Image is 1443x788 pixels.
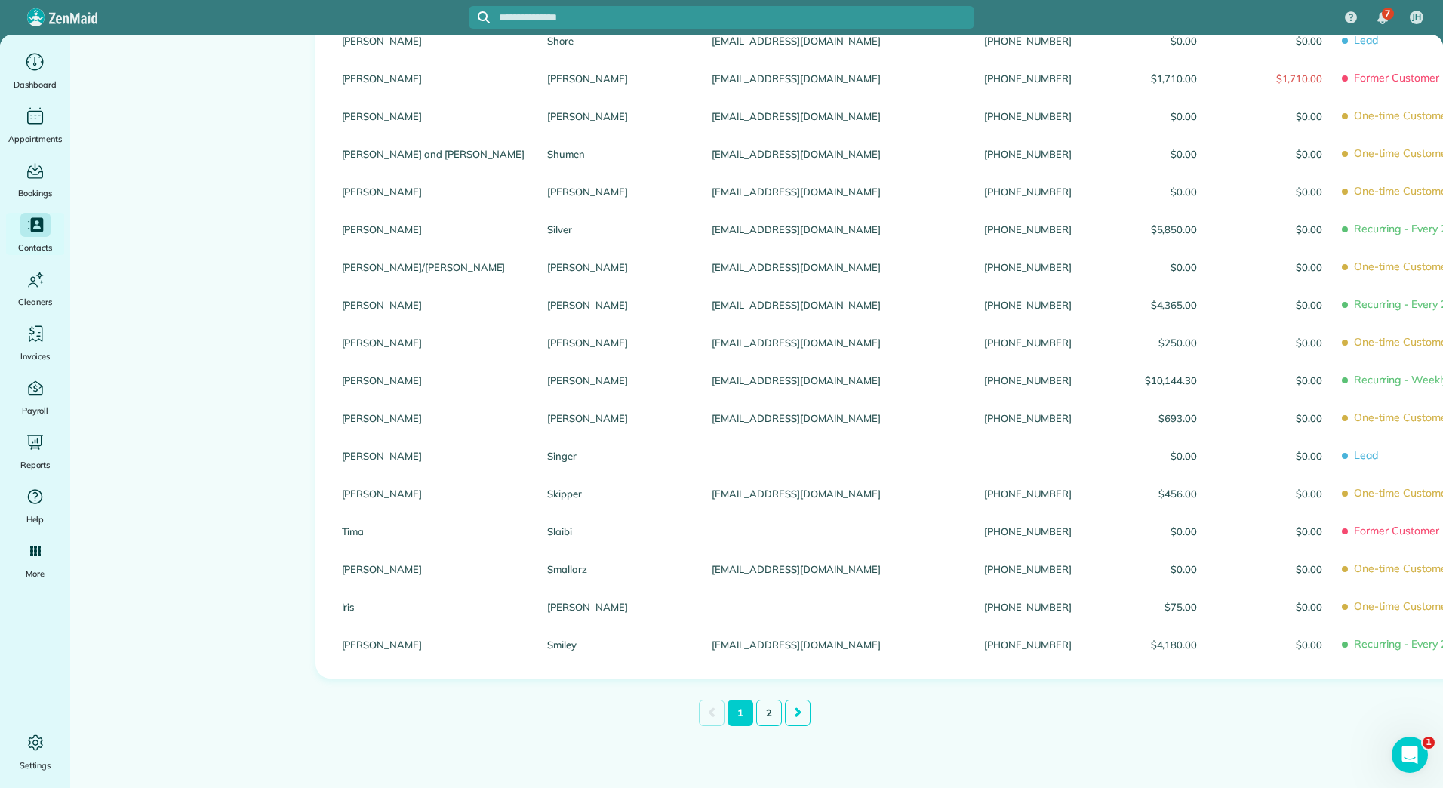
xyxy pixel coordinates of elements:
span: $5,850.00 [1094,224,1197,235]
span: Cleaners [18,294,52,309]
a: Bookings [6,159,64,201]
span: $0.00 [1220,488,1322,499]
a: [PERSON_NAME] [342,111,525,122]
div: [PHONE_NUMBER] [973,362,1083,399]
div: [PHONE_NUMBER] [973,475,1083,513]
a: [PERSON_NAME] [342,186,525,197]
span: $0.00 [1220,602,1322,612]
div: [EMAIL_ADDRESS][DOMAIN_NAME] [700,135,972,173]
span: Reports [20,457,51,472]
div: [EMAIL_ADDRESS][DOMAIN_NAME] [700,60,972,97]
a: [PERSON_NAME] [547,262,689,272]
span: JH [1412,11,1421,23]
span: $1,710.00 [1094,73,1197,84]
span: $0.00 [1094,111,1197,122]
a: [PERSON_NAME]/[PERSON_NAME] [342,262,525,272]
div: [PHONE_NUMBER] [973,60,1083,97]
div: [PHONE_NUMBER] [973,550,1083,588]
div: [PHONE_NUMBER] [973,135,1083,173]
svg: Focus search [478,11,490,23]
a: [PERSON_NAME] [342,73,525,84]
span: $4,365.00 [1094,300,1197,310]
span: $4,180.00 [1094,639,1197,650]
div: [EMAIL_ADDRESS][DOMAIN_NAME] [700,550,972,588]
a: Shore [547,35,689,46]
span: $0.00 [1220,111,1322,122]
a: 1 [728,700,753,726]
a: Slaibi [547,526,689,537]
div: [EMAIL_ADDRESS][DOMAIN_NAME] [700,362,972,399]
div: [EMAIL_ADDRESS][DOMAIN_NAME] [700,22,972,60]
span: Payroll [22,403,49,418]
span: $0.00 [1220,526,1322,537]
span: $0.00 [1220,300,1322,310]
span: $0.00 [1220,35,1322,46]
span: Dashboard [14,77,57,92]
a: Invoices [6,322,64,364]
a: Tima [342,526,525,537]
span: More [26,566,45,581]
span: $693.00 [1094,413,1197,423]
a: Cleaners [6,267,64,309]
div: [PHONE_NUMBER] [973,626,1083,663]
a: [PERSON_NAME] [547,186,689,197]
a: [PERSON_NAME] and [PERSON_NAME] [342,149,525,159]
span: $0.00 [1220,149,1322,159]
span: Settings [20,758,51,773]
div: [PHONE_NUMBER] [973,173,1083,211]
span: Help [26,512,45,527]
a: [PERSON_NAME] [342,639,525,650]
span: $456.00 [1094,488,1197,499]
a: [PERSON_NAME] [547,375,689,386]
a: Settings [6,731,64,773]
div: [PHONE_NUMBER] [973,399,1083,437]
span: Bookings [18,186,53,201]
div: 7 unread notifications [1367,2,1398,35]
span: 1 [1423,737,1435,749]
a: Contacts [6,213,64,255]
span: $0.00 [1220,564,1322,574]
a: Shumen [547,149,689,159]
a: Smallarz [547,564,689,574]
a: [PERSON_NAME] [342,337,525,348]
iframe: Intercom live chat [1392,737,1428,773]
div: [EMAIL_ADDRESS][DOMAIN_NAME] [700,97,972,135]
div: [PHONE_NUMBER] [973,211,1083,248]
div: [PHONE_NUMBER] [973,324,1083,362]
div: [EMAIL_ADDRESS][DOMAIN_NAME] [700,324,972,362]
div: [EMAIL_ADDRESS][DOMAIN_NAME] [700,399,972,437]
a: Help [6,485,64,527]
span: $0.00 [1220,375,1322,386]
a: [PERSON_NAME] [547,337,689,348]
a: Appointments [6,104,64,146]
span: $0.00 [1220,337,1322,348]
div: [PHONE_NUMBER] [973,286,1083,324]
a: [PERSON_NAME] [342,564,525,574]
a: Silver [547,224,689,235]
span: $250.00 [1094,337,1197,348]
a: Skipper [547,488,689,499]
a: [PERSON_NAME] [342,413,525,423]
span: $0.00 [1220,262,1322,272]
span: 7 [1385,8,1390,20]
a: Iris [342,602,525,612]
span: Contacts [18,240,52,255]
a: [PERSON_NAME] [342,300,525,310]
div: [PHONE_NUMBER] [973,588,1083,626]
span: Appointments [8,131,63,146]
a: [PERSON_NAME] [547,300,689,310]
div: [EMAIL_ADDRESS][DOMAIN_NAME] [700,211,972,248]
span: $0.00 [1220,639,1322,650]
span: Invoices [20,349,51,364]
a: [PERSON_NAME] [547,73,689,84]
span: $75.00 [1094,602,1197,612]
div: [PHONE_NUMBER] [973,248,1083,286]
div: [EMAIL_ADDRESS][DOMAIN_NAME] [700,286,972,324]
a: [PERSON_NAME] [342,451,525,461]
div: [EMAIL_ADDRESS][DOMAIN_NAME] [700,475,972,513]
span: $0.00 [1220,186,1322,197]
span: $1,710.00 [1220,73,1322,84]
span: $0.00 [1094,451,1197,461]
button: Focus search [469,11,490,23]
div: [PHONE_NUMBER] [973,513,1083,550]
